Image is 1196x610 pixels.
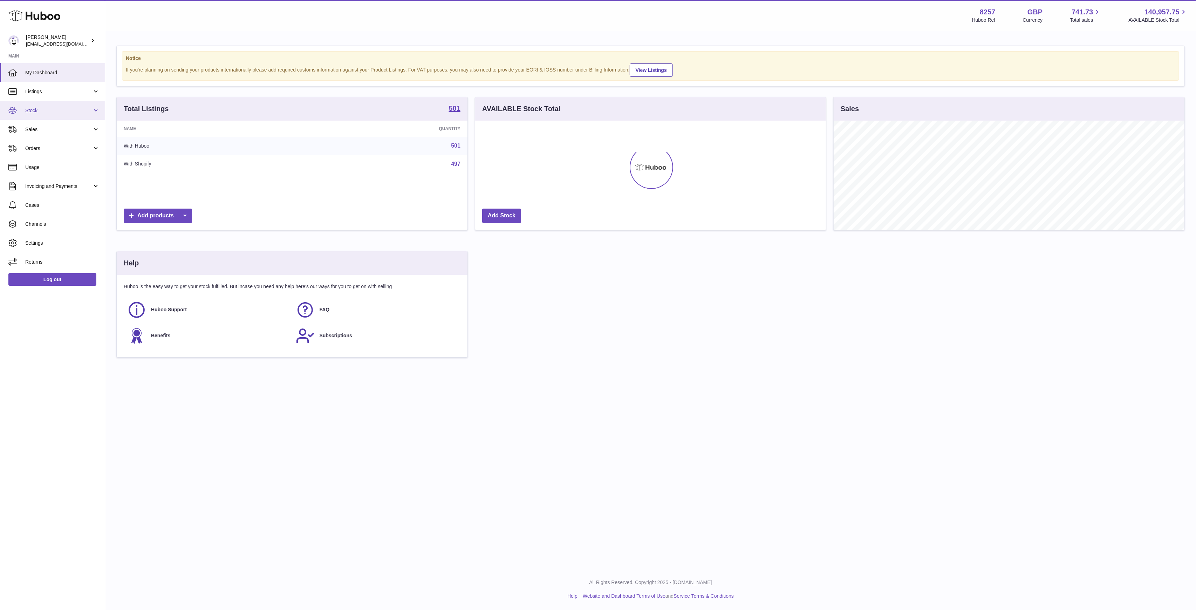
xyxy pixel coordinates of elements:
[320,306,330,313] span: FAQ
[25,259,100,265] span: Returns
[151,332,170,339] span: Benefits
[674,593,734,599] a: Service Terms & Conditions
[1128,7,1188,23] a: 140,957.75 AVAILABLE Stock Total
[151,306,187,313] span: Huboo Support
[1027,7,1043,17] strong: GBP
[1128,17,1188,23] span: AVAILABLE Stock Total
[26,34,89,47] div: [PERSON_NAME]
[1070,7,1101,23] a: 741.73 Total sales
[1072,7,1093,17] span: 741.73
[127,326,289,345] a: Benefits
[25,88,92,95] span: Listings
[25,164,100,171] span: Usage
[449,105,460,112] strong: 501
[25,183,92,190] span: Invoicing and Payments
[296,326,457,345] a: Subscriptions
[25,107,92,114] span: Stock
[124,209,192,223] a: Add products
[451,143,460,149] a: 501
[25,126,92,133] span: Sales
[117,121,306,137] th: Name
[126,55,1175,62] strong: Notice
[124,258,139,268] h3: Help
[449,105,460,113] a: 501
[25,69,100,76] span: My Dashboard
[841,104,859,114] h3: Sales
[320,332,352,339] span: Subscriptions
[25,202,100,209] span: Cases
[25,145,92,152] span: Orders
[26,41,103,47] span: [EMAIL_ADDRESS][DOMAIN_NAME]
[126,62,1175,77] div: If you're planning on sending your products internationally please add required customs informati...
[25,240,100,246] span: Settings
[306,121,467,137] th: Quantity
[127,300,289,319] a: Huboo Support
[8,273,96,286] a: Log out
[482,104,560,114] h3: AVAILABLE Stock Total
[482,209,521,223] a: Add Stock
[972,17,996,23] div: Huboo Ref
[124,104,169,114] h3: Total Listings
[117,155,306,173] td: With Shopify
[980,7,996,17] strong: 8257
[1144,7,1180,17] span: 140,957.75
[630,63,673,77] a: View Listings
[1070,17,1101,23] span: Total sales
[580,593,734,599] li: and
[124,283,460,290] p: Huboo is the easy way to get your stock fulfilled. But incase you need any help here's our ways f...
[1023,17,1043,23] div: Currency
[567,593,578,599] a: Help
[296,300,457,319] a: FAQ
[25,221,100,228] span: Channels
[111,579,1190,586] p: All Rights Reserved. Copyright 2025 - [DOMAIN_NAME]
[583,593,665,599] a: Website and Dashboard Terms of Use
[451,161,460,167] a: 497
[8,35,19,46] img: don@skinsgolf.com
[117,137,306,155] td: With Huboo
